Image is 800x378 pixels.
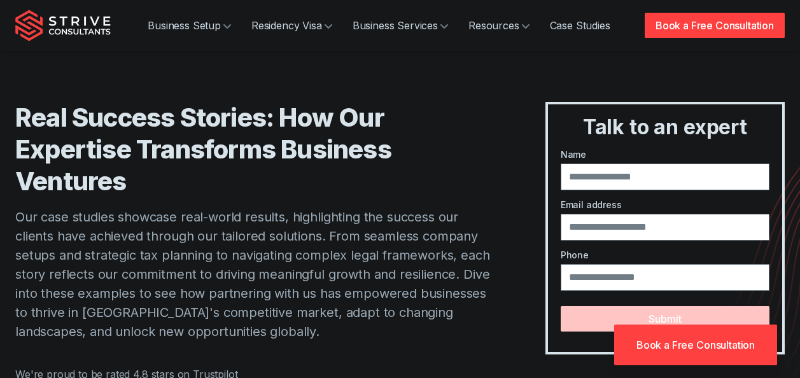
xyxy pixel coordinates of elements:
[342,13,458,38] a: Business Services
[15,10,111,41] img: Strive Consultants
[553,115,777,140] h3: Talk to an expert
[645,13,785,38] a: Book a Free Consultation
[561,198,769,211] label: Email address
[561,248,769,262] label: Phone
[241,13,342,38] a: Residency Visa
[540,13,621,38] a: Case Studies
[561,148,769,161] label: Name
[614,325,777,365] a: Book a Free Consultation
[561,306,769,332] button: Submit
[137,13,241,38] a: Business Setup
[15,102,495,197] h1: Real Success Stories: How Our Expertise Transforms Business Ventures
[458,13,540,38] a: Resources
[15,207,495,341] p: Our case studies showcase real-world results, highlighting the success our clients have achieved ...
